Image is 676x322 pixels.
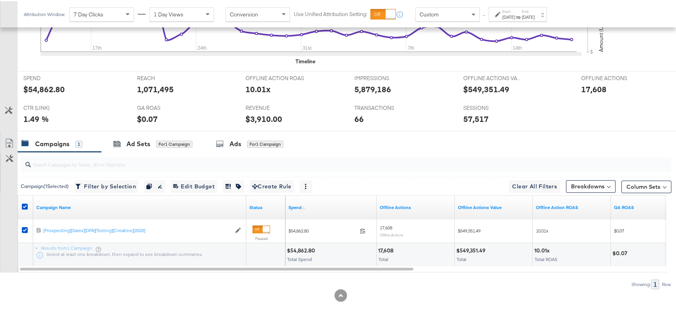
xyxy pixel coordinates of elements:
[23,103,82,111] span: CTR (LINK)
[126,138,150,147] div: Ad Sets
[509,179,560,191] button: Clear All Filters
[253,235,270,240] label: Paused
[249,203,282,209] a: Shows the current state of your Ad Campaign.
[156,140,192,147] div: for 1 Campaign
[252,181,292,190] span: Create Rule
[154,10,183,17] span: 1 Day Views
[458,203,530,209] a: Offline Actions.
[651,278,659,288] div: 1
[35,138,69,147] div: Campaigns
[23,73,82,81] span: SPEND
[515,13,522,19] strong: to
[502,8,515,13] label: Start:
[287,246,317,253] div: $54,862.80
[463,103,522,111] span: SESSIONS
[77,181,136,190] span: Filter by Selection
[354,73,413,81] span: IMPRESSIONS
[621,179,671,192] button: Column Sets
[581,73,640,81] span: OFFLINE ACTIONS
[354,82,391,94] div: 5,879,186
[662,281,671,286] div: Row
[23,112,49,123] div: 1.49 %
[380,203,452,209] a: Offline Actions.
[137,112,158,123] div: $0.07
[581,82,607,94] div: 17,608
[23,82,65,94] div: $54,862.80
[43,226,231,233] a: [Prospecting][Sales][DPA][Testing][Creatine][2025]
[173,181,215,190] span: Edit Budget
[502,13,515,19] div: [DATE]
[245,103,304,111] span: REVENUE
[612,249,630,256] div: $0.07
[23,11,66,16] div: Attribution Window:
[250,179,294,191] button: Create Rule
[463,73,522,81] span: OFFLINE ACTIONS VALUE
[137,82,174,94] div: 1,071,495
[522,13,535,19] div: [DATE]
[294,9,367,17] label: Use Unified Attribution Setting:
[137,73,196,81] span: REACH
[380,231,404,236] sub: Offline Actions
[245,73,304,81] span: OFFLINE ACTION ROAS
[354,112,364,123] div: 66
[456,246,488,253] div: $549,351.49
[229,138,241,147] div: Ads
[534,246,552,253] div: 10.01x
[463,112,489,123] div: 57,517
[36,203,243,209] a: Your campaign name.
[171,179,217,191] button: Edit Budget
[288,227,357,233] span: $54,862.80
[463,82,509,94] div: $549,351.49
[535,255,557,261] span: Total ROAS
[614,227,624,233] span: $0.07
[288,203,374,209] a: The total amount spent to date.
[536,203,608,209] a: Offline Actions.
[230,10,258,17] span: Conversion
[536,227,548,233] span: 10.01x
[245,82,270,94] div: 10.01x
[354,103,413,111] span: TRANSACTIONS
[378,246,396,253] div: 17,608
[31,152,612,168] input: Search Campaigns by Name, ID or Objective
[631,281,651,286] div: Showing:
[75,140,82,147] div: 1
[379,255,388,261] span: Total
[247,140,283,147] div: for 1 Campaign
[512,181,557,190] span: Clear All Filters
[287,255,312,261] span: Total Spend
[480,13,488,16] span: ↑
[21,182,69,189] div: Campaign ( 1 Selected)
[522,8,535,13] label: End:
[566,179,616,191] button: Breakdowns
[598,16,605,51] text: Amount (USD)
[380,224,392,229] span: 17,608
[295,57,315,64] div: Timeline
[74,10,103,17] span: 7 Day Clicks
[75,179,138,191] button: Filter by Selection
[457,255,466,261] span: Total
[43,226,231,233] div: [Prospecting][Sales][DPA][Testing][Creatine][2025]
[458,227,480,233] span: $549,351.49
[420,10,439,17] span: Custom
[245,112,282,123] div: $3,910.00
[137,103,196,111] span: GA ROAS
